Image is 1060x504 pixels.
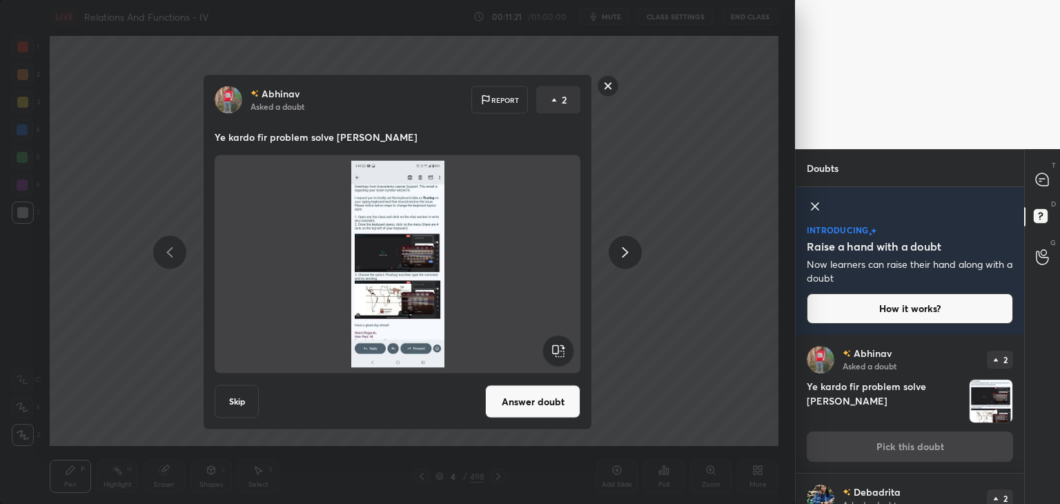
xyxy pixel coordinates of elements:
img: no-rating-badge.077c3623.svg [843,350,851,358]
p: G [1050,238,1056,248]
img: 285f291b44b640339ec192cd14a78377.jpg [215,86,242,114]
h4: Ye kardo fir problem solve [PERSON_NAME] [807,379,963,423]
p: introducing [807,226,869,234]
img: small-star.76a44327.svg [869,232,872,236]
div: grid [796,335,1024,504]
img: 1756903233UG7Z7M.JPEG [970,380,1012,423]
p: D [1051,199,1056,209]
p: Doubts [796,150,850,186]
img: 285f291b44b640339ec192cd14a78377.jpg [807,346,834,374]
img: large-star.026637fe.svg [871,228,876,234]
p: Now learners can raise their hand along with a doubt [807,258,1013,285]
img: 1756903233UG7Z7M.JPEG [231,161,564,368]
p: Ye kardo fir problem solve [PERSON_NAME] [215,130,580,144]
h5: Raise a hand with a doubt [807,238,941,255]
p: Asked a doubt [251,101,304,112]
button: Answer doubt [485,385,580,418]
button: Skip [215,385,259,418]
p: Asked a doubt [843,360,896,371]
p: Debadrita [854,487,901,498]
p: Abhinav [262,88,300,99]
button: How it works? [807,293,1013,324]
p: 2 [1003,356,1008,364]
p: 2 [1003,494,1008,503]
p: T [1052,160,1056,171]
img: no-rating-badge.077c3623.svg [843,489,851,496]
div: Report [471,86,528,114]
p: 2 [562,93,567,107]
p: Abhinav [854,348,892,359]
img: no-rating-badge.077c3623.svg [251,90,259,97]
